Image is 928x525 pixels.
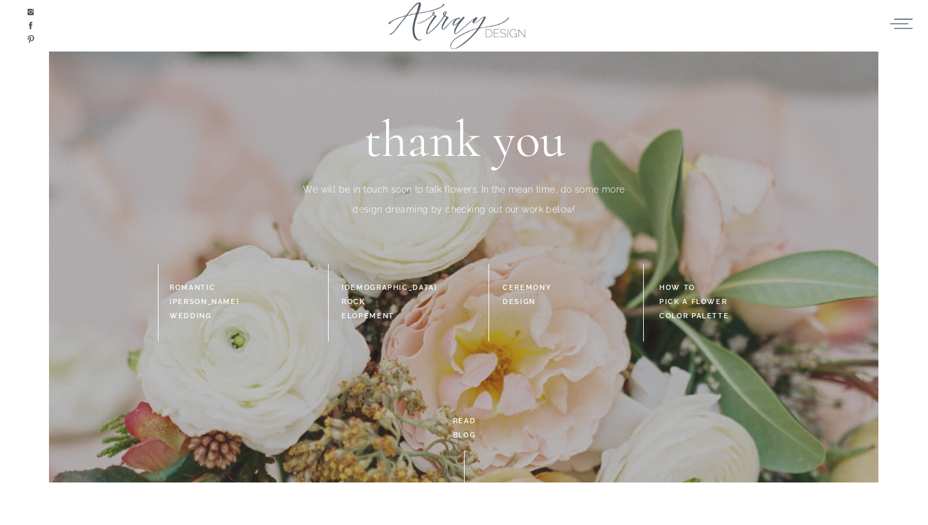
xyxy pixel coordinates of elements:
h3: read blog [445,414,484,444]
h3: how to pick a flower color palette [659,281,769,325]
a: ROMANTIC[PERSON_NAME]wedding [169,281,287,325]
h3: [DEMOGRAPHIC_DATA] rock elopement [342,281,452,325]
a: how topick a flowercolor palette [659,281,769,325]
a: readblog [445,414,484,444]
a: ceremonydesign [503,281,609,325]
h1: thank you [363,101,566,157]
a: [DEMOGRAPHIC_DATA]rockelopement [342,281,452,325]
h3: ceremony design [503,281,609,325]
h3: ROMANTIC [PERSON_NAME] wedding [169,281,287,325]
p: We will be in touch soon to talk flowers. In the mean time, do some more design dreaming by check... [300,180,628,240]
